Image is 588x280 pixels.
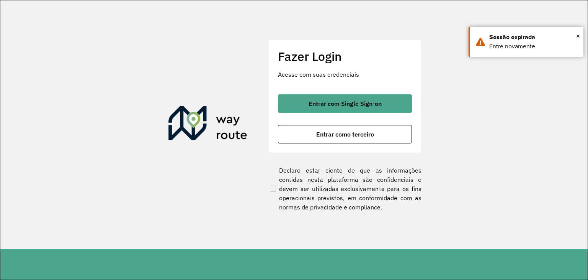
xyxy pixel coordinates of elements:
span: Entrar como terceiro [316,131,374,137]
img: Roteirizador AmbevTech [168,106,247,143]
button: button [278,125,412,143]
label: Declaro estar ciente de que as informações contidas nesta plataforma são confidenciais e devem se... [268,166,421,212]
div: Entre novamente [489,42,578,51]
p: Acesse com suas credenciais [278,70,412,79]
button: button [278,94,412,113]
span: × [576,30,580,42]
button: Close [576,30,580,42]
h2: Fazer Login [278,49,412,64]
span: Entrar com Single Sign-on [309,100,382,107]
div: Sessão expirada [489,33,578,42]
